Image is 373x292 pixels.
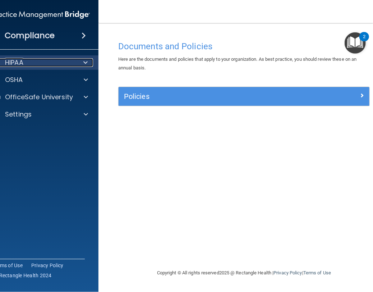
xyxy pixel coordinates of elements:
button: Open Resource Center, 2 new notifications [345,32,366,54]
p: HIPAA [5,58,23,67]
div: 2 [363,37,365,46]
h4: Compliance [5,31,55,41]
a: Terms of Use [303,270,331,275]
a: Privacy Policy [31,262,64,269]
p: OSHA [5,76,23,84]
p: OfficeSafe University [5,93,73,101]
a: Policies [124,91,364,102]
span: Here are the documents and policies that apply to your organization. As best practice, you should... [118,56,357,70]
h5: Policies [124,92,301,100]
a: Privacy Policy [273,270,302,275]
h4: Documents and Policies [118,42,370,51]
iframe: Drift Widget Chat Controller [249,241,364,270]
p: Settings [5,110,32,119]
